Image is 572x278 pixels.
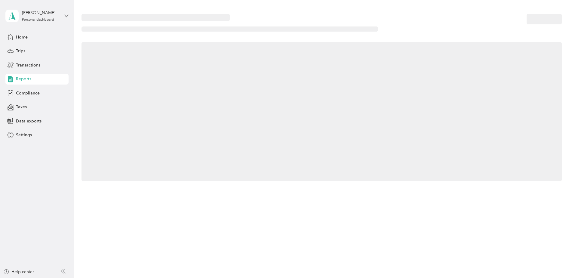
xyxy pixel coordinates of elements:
span: Data exports [16,118,42,124]
span: Transactions [16,62,40,68]
span: Settings [16,132,32,138]
div: [PERSON_NAME] [22,10,60,16]
div: Personal dashboard [22,18,54,22]
span: Compliance [16,90,40,96]
span: Taxes [16,104,27,110]
iframe: Everlance-gr Chat Button Frame [538,244,572,278]
span: Home [16,34,28,40]
button: Help center [3,269,34,275]
span: Trips [16,48,25,54]
span: Reports [16,76,31,82]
